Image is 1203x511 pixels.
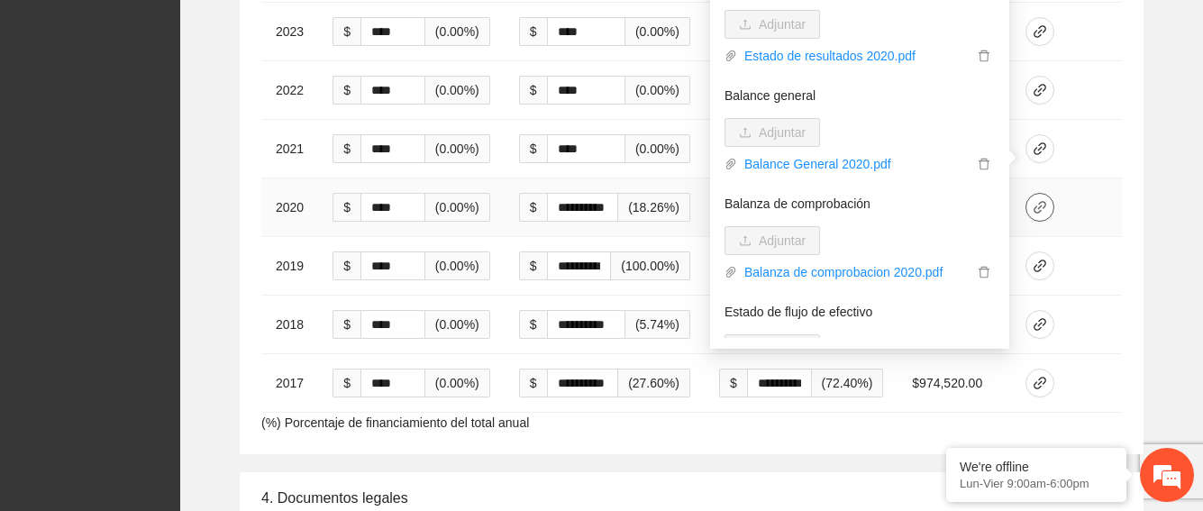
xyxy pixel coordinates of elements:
[9,329,343,392] textarea: Escriba su mensaje aquí y haga clic en “Enviar”
[261,237,318,296] td: 2019
[1025,134,1054,163] button: link
[425,76,490,105] span: (0.00%)
[618,369,690,397] span: (27.60%)
[519,193,547,222] span: $
[1026,259,1053,273] span: link
[725,266,737,278] span: paper-clip
[333,134,360,163] span: $
[333,76,360,105] span: $
[269,392,327,416] em: Enviar
[1026,376,1053,390] span: link
[34,159,318,341] span: Estamos sin conexión. Déjenos un mensaje.
[1025,76,1054,105] button: link
[618,193,690,222] span: (18.26%)
[611,251,690,280] span: (100.00%)
[519,251,547,280] span: $
[725,194,995,214] p: Balanza de comprobación
[519,134,547,163] span: $
[625,134,690,163] span: (0.00%)
[960,477,1113,490] p: Lun-Vier 9:00am-6:00pm
[261,3,318,61] td: 2023
[725,10,820,39] button: uploadAdjuntar
[1026,83,1053,97] span: link
[737,46,973,66] a: Estado de resultados 2020.pdf
[974,50,994,62] span: delete
[261,178,318,237] td: 2020
[973,262,995,282] button: delete
[425,193,490,222] span: (0.00%)
[519,310,547,339] span: $
[1026,200,1053,214] span: link
[519,76,547,105] span: $
[261,354,318,413] td: 2017
[974,158,994,170] span: delete
[425,134,490,163] span: (0.00%)
[519,17,547,46] span: $
[725,125,820,140] span: uploadAdjuntar
[1025,251,1054,280] button: link
[1026,317,1053,332] span: link
[725,233,820,248] span: uploadAdjuntar
[737,262,973,282] a: Balanza de comprobacion 2020.pdf
[333,193,360,222] span: $
[1026,141,1053,156] span: link
[725,17,820,32] span: uploadAdjuntar
[725,86,995,105] p: Balance general
[333,17,360,46] span: $
[333,251,360,280] span: $
[1025,193,1054,222] button: link
[719,369,747,397] span: $
[1025,17,1054,46] button: link
[1026,24,1053,39] span: link
[725,334,820,363] button: upload
[973,154,995,174] button: delete
[625,17,690,46] span: (0.00%)
[261,296,318,354] td: 2018
[625,310,690,339] span: (5.74%)
[519,369,547,397] span: $
[425,369,490,397] span: (0.00%)
[425,251,490,280] span: (0.00%)
[625,76,690,105] span: (0.00%)
[94,92,303,115] div: Dejar un mensaje
[1025,310,1054,339] button: link
[898,354,1011,413] td: $974,520.00
[333,369,360,397] span: $
[333,310,360,339] span: $
[261,120,318,178] td: 2021
[960,460,1113,474] div: We're offline
[725,50,737,62] span: paper-clip
[973,46,995,66] button: delete
[812,369,884,397] span: (72.40%)
[425,17,490,46] span: (0.00%)
[725,226,820,255] button: uploadAdjuntar
[725,158,737,170] span: paper-clip
[725,118,820,147] button: uploadAdjuntar
[296,9,339,52] div: Minimizar ventana de chat en vivo
[261,61,318,120] td: 2022
[974,266,994,278] span: delete
[737,154,973,174] a: Balance General 2020.pdf
[425,310,490,339] span: (0.00%)
[725,302,995,322] p: Estado de flujo de efectivo
[1025,369,1054,397] button: link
